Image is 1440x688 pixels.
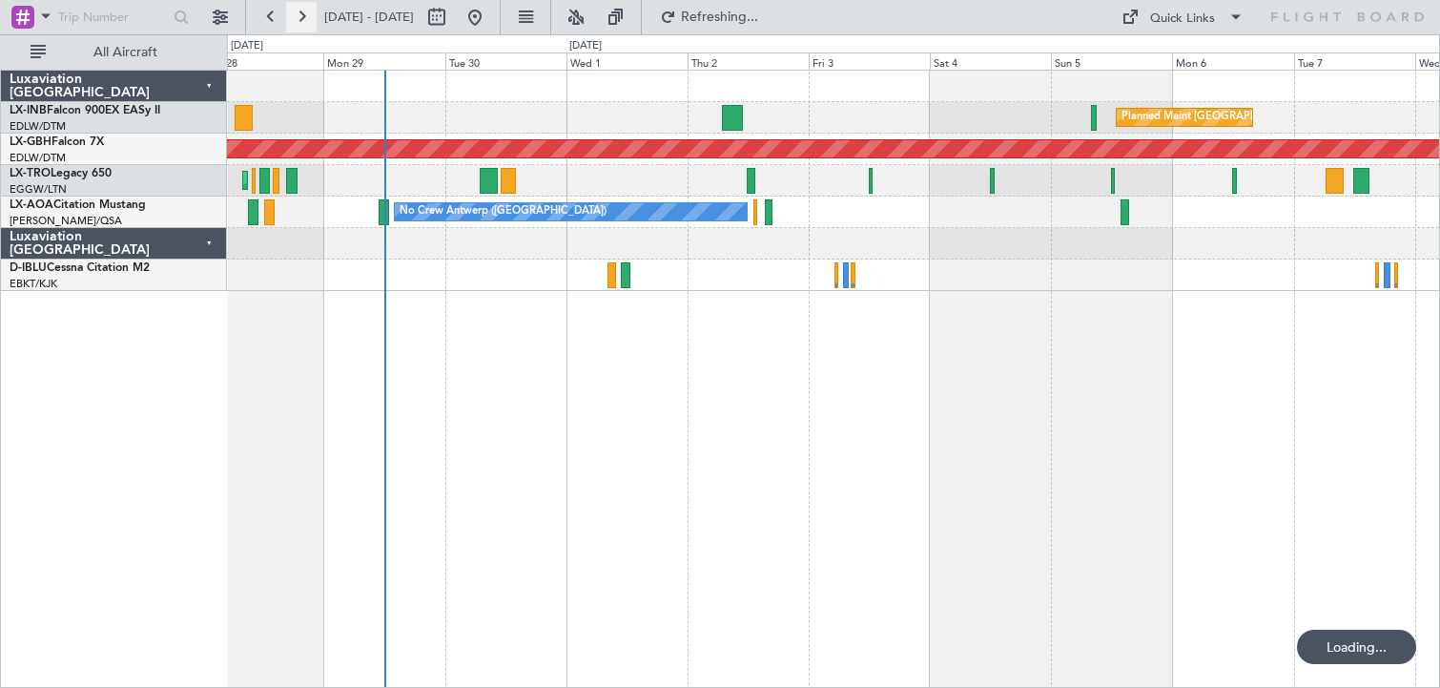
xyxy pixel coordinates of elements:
button: Refreshing... [651,2,766,32]
div: Sun 28 [202,52,323,70]
div: [DATE] [569,38,602,54]
a: D-IBLUCessna Citation M2 [10,262,150,274]
span: Refreshing... [680,10,760,24]
span: LX-AOA [10,199,53,211]
span: LX-INB [10,105,47,116]
div: Planned Maint [GEOGRAPHIC_DATA] ([GEOGRAPHIC_DATA]) [1121,103,1422,132]
div: Thu 2 [688,52,809,70]
span: [DATE] - [DATE] [324,9,414,26]
a: EDLW/DTM [10,119,66,134]
div: No Crew Antwerp ([GEOGRAPHIC_DATA]) [400,198,607,226]
span: LX-GBH [10,136,51,148]
div: Tue 7 [1294,52,1415,70]
div: Quick Links [1150,10,1215,29]
a: [PERSON_NAME]/QSA [10,214,122,228]
div: Fri 3 [809,52,930,70]
button: All Aircraft [21,37,207,68]
a: EBKT/KJK [10,277,57,291]
div: Tue 30 [445,52,566,70]
a: EGGW/LTN [10,182,67,197]
div: Sat 4 [930,52,1051,70]
div: Sun 5 [1051,52,1172,70]
div: [DATE] [231,38,263,54]
span: LX-TRO [10,168,51,179]
div: Mon 29 [323,52,444,70]
div: Mon 6 [1172,52,1293,70]
div: Loading... [1297,630,1416,664]
a: LX-AOACitation Mustang [10,199,146,211]
input: Trip Number [58,3,168,31]
span: D-IBLU [10,262,47,274]
span: All Aircraft [50,46,201,59]
a: LX-GBHFalcon 7X [10,136,104,148]
a: LX-INBFalcon 900EX EASy II [10,105,160,116]
a: LX-TROLegacy 650 [10,168,112,179]
a: EDLW/DTM [10,151,66,165]
button: Quick Links [1112,2,1253,32]
div: Wed 1 [566,52,688,70]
